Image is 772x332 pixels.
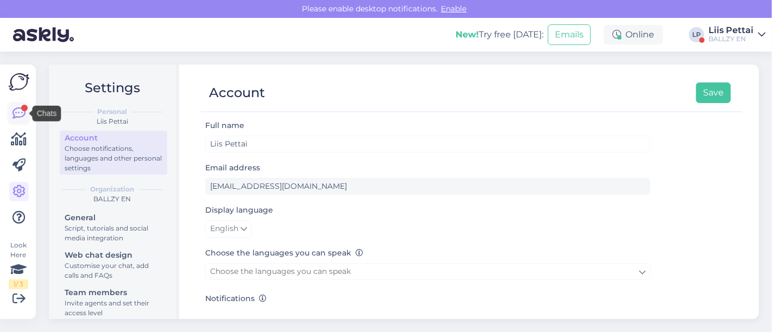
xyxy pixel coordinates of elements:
div: Try free [DATE]: [455,28,543,41]
div: Liis Pettai [708,26,754,35]
span: Enable [438,4,470,14]
div: Account [65,132,162,144]
a: Team membersInvite agents and set their access level [60,285,167,320]
label: Email address [205,162,260,174]
button: Save [696,82,731,103]
b: Personal [98,107,128,117]
div: LP [689,27,704,42]
a: Liis PettaiBALLZY EN [708,26,765,43]
a: GeneralScript, tutorials and social media integration [60,210,167,245]
b: Organization [91,184,135,194]
div: 1 / 3 [9,279,28,289]
div: BALLZY EN [708,35,754,43]
input: Enter name [205,136,650,152]
span: English [210,223,238,235]
div: Web chat design [65,250,162,261]
div: Chats [33,106,61,122]
span: Choose the languages you can speak [210,266,351,276]
div: General [65,212,162,224]
a: Web chat designCustomise your chat, add calls and FAQs [60,248,167,282]
label: Full name [205,120,244,131]
div: Look Here [9,240,28,289]
a: English [205,220,252,238]
div: Invite agents and set their access level [65,298,162,318]
div: Customise your chat, add calls and FAQs [65,261,162,280]
div: Account [209,82,265,103]
h2: Settings [58,78,167,98]
label: Notifications [205,293,267,304]
img: Askly Logo [9,73,29,91]
a: AccountChoose notifications, languages and other personal settings [60,131,167,175]
div: Online [604,25,663,44]
div: Choose notifications, languages and other personal settings [65,144,162,173]
button: Emails [548,24,591,45]
a: Choose the languages you can speak [205,263,650,280]
div: Team members [65,287,162,298]
label: Get email when customer starts a chat [235,309,407,326]
div: BALLZY EN [58,194,167,204]
b: New! [455,29,479,40]
div: Script, tutorials and social media integration [65,224,162,243]
label: Display language [205,205,273,216]
div: Liis Pettai [58,117,167,126]
label: Choose the languages you can speak [205,247,363,259]
input: Enter email [205,178,650,195]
